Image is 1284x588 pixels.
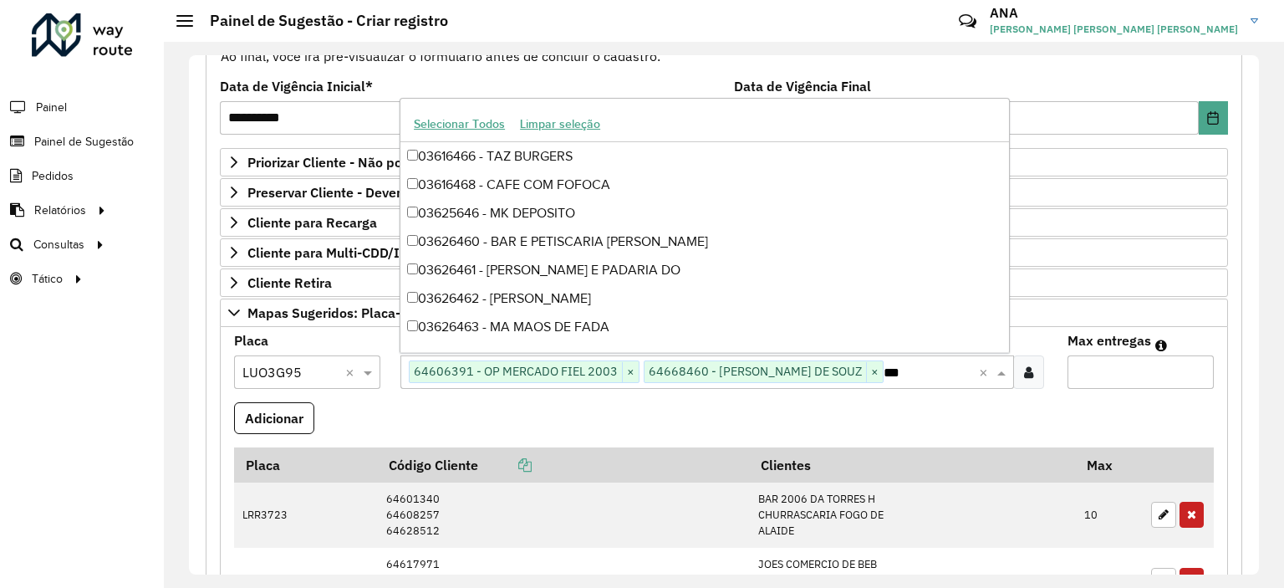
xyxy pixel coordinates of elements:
div: 03626464 - ZE DO [PERSON_NAME] BANGU [400,341,1009,370]
div: 03626462 - [PERSON_NAME] [400,284,1009,313]
div: 03625646 - MK DEPOSITO [400,199,1009,228]
label: Placa [234,330,268,350]
span: Clear all [345,362,359,382]
td: 10 [1076,483,1143,548]
span: Mapas Sugeridos: Placa-Cliente [247,306,444,320]
td: BAR 2006 DA TORRES H CHURRASCARIA FOGO DE ALAIDE [749,483,1075,548]
a: Cliente para Recarga [220,208,1228,237]
span: × [866,362,883,382]
span: 64668460 - [PERSON_NAME] DE SOUZ [645,361,866,381]
button: Selecionar Todos [406,111,512,137]
label: Data de Vigência Inicial [220,76,373,96]
span: Relatórios [34,202,86,219]
span: Tático [32,270,63,288]
th: Placa [234,447,378,483]
h2: Painel de Sugestão - Criar registro [193,12,448,30]
button: Limpar seleção [512,111,608,137]
label: Max entregas [1067,330,1151,350]
button: Adicionar [234,402,314,434]
div: 03626460 - BAR E PETISCARIA [PERSON_NAME] [400,228,1009,256]
a: Preservar Cliente - Devem ficar no buffer, não roteirizar [220,178,1228,207]
span: × [622,362,639,382]
span: Painel de Sugestão [34,133,134,151]
th: Max [1076,447,1143,483]
span: Cliente para Recarga [247,216,377,229]
em: Máximo de clientes que serão colocados na mesma rota com os clientes informados [1155,339,1167,352]
span: Preservar Cliente - Devem ficar no buffer, não roteirizar [247,186,588,199]
span: Clear all [979,362,993,382]
span: Priorizar Cliente - Não podem ficar no buffer [247,156,521,169]
span: [PERSON_NAME] [PERSON_NAME] [PERSON_NAME] [990,22,1238,37]
h3: ANA [990,5,1238,21]
a: Priorizar Cliente - Não podem ficar no buffer [220,148,1228,176]
th: Código Cliente [378,447,750,483]
th: Clientes [749,447,1075,483]
div: 03616468 - CAFE COM FOFOCA [400,171,1009,199]
div: 03626463 - MA MAOS DE FADA [400,313,1009,341]
div: 03616466 - TAZ BURGERS [400,142,1009,171]
a: Contato Rápido [950,3,986,39]
label: Data de Vigência Final [734,76,871,96]
div: 03626461 - [PERSON_NAME] E PADARIA DO [400,256,1009,284]
td: 64601340 64608257 64628512 [378,483,750,548]
span: Consultas [33,236,84,253]
a: Cliente para Multi-CDD/Internalização [220,238,1228,267]
span: 64606391 - OP MERCADO FIEL 2003 [410,361,622,381]
span: Cliente para Multi-CDD/Internalização [247,246,483,259]
td: LRR3723 [234,483,378,548]
button: Choose Date [1199,101,1228,135]
ng-dropdown-panel: Options list [400,98,1010,353]
a: Copiar [478,457,532,473]
span: Cliente Retira [247,276,332,289]
span: Painel [36,99,67,116]
span: Pedidos [32,167,74,185]
a: Mapas Sugeridos: Placa-Cliente [220,299,1228,327]
a: Cliente Retira [220,268,1228,297]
